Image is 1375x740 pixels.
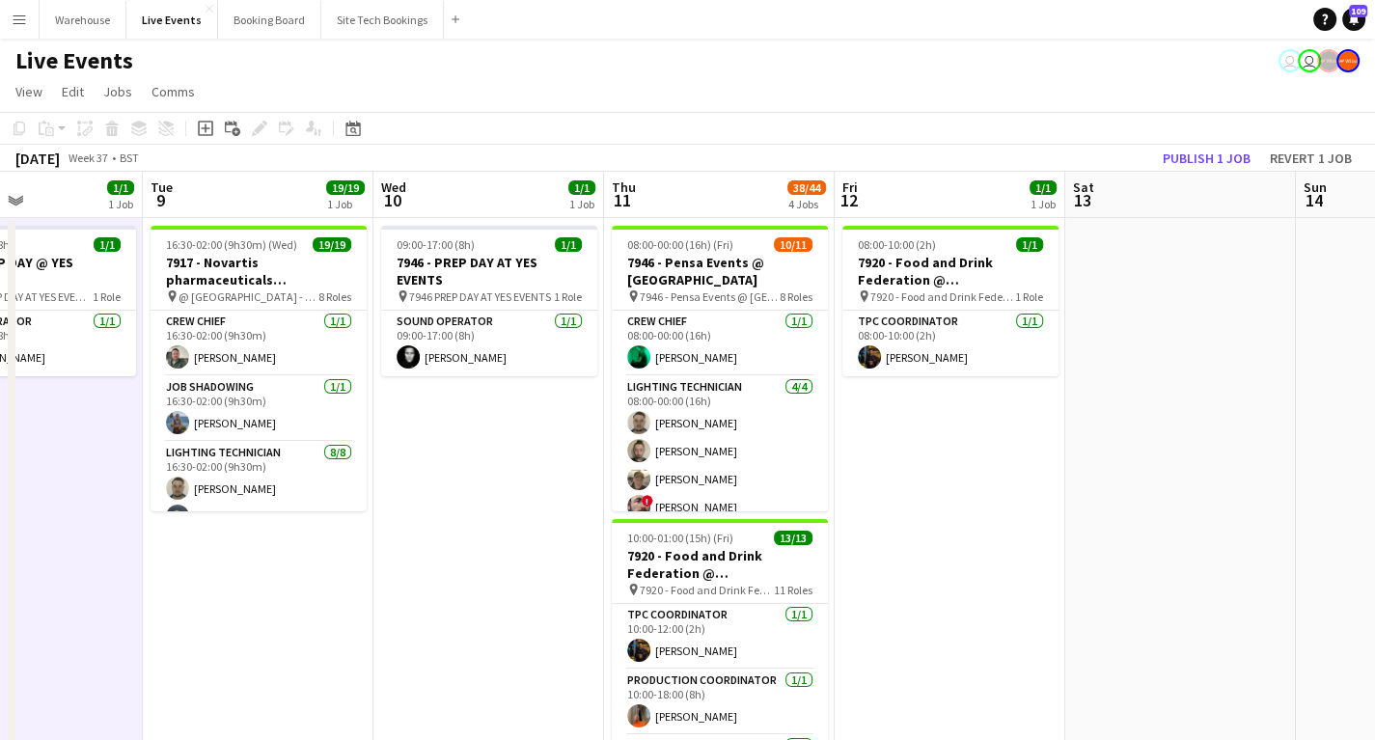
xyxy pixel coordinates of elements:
app-user-avatar: Production Managers [1317,49,1340,72]
h3: 7946 - Pensa Events @ [GEOGRAPHIC_DATA] [612,254,828,288]
span: 38/44 [787,180,826,195]
app-card-role: Sound Operator1/109:00-17:00 (8h)[PERSON_NAME] [381,311,597,376]
a: 109 [1342,8,1365,31]
app-card-role: Lighting Technician4/408:00-00:00 (16h)[PERSON_NAME][PERSON_NAME][PERSON_NAME]![PERSON_NAME] [612,376,828,526]
span: 1 Role [93,289,121,304]
span: 1/1 [1030,180,1057,195]
span: Sun [1304,178,1327,196]
span: Wed [381,178,406,196]
button: Site Tech Bookings [321,1,444,39]
h3: 7917 - Novartis pharmaceuticals Corporation @ [GEOGRAPHIC_DATA] [151,254,367,288]
span: 1/1 [107,180,134,195]
div: 1 Job [327,197,364,211]
span: Edit [62,83,84,100]
span: 19/19 [313,237,351,252]
span: Tue [151,178,173,196]
a: Edit [54,79,92,104]
button: Publish 1 job [1155,146,1258,171]
div: 1 Job [1031,197,1056,211]
span: Fri [842,178,858,196]
span: 1/1 [568,180,595,195]
button: Revert 1 job [1262,146,1360,171]
span: 9 [148,189,173,211]
a: Comms [144,79,203,104]
a: Jobs [96,79,140,104]
span: 10 [378,189,406,211]
span: 7946 - Pensa Events @ [GEOGRAPHIC_DATA] [640,289,780,304]
span: ! [642,495,653,507]
span: 11 Roles [774,583,812,597]
div: 1 Job [108,197,133,211]
span: 11 [609,189,636,211]
app-card-role: Job Shadowing1/116:30-02:00 (9h30m)[PERSON_NAME] [151,376,367,442]
span: Week 37 [64,151,112,165]
span: 1/1 [1016,237,1043,252]
button: Live Events [126,1,218,39]
app-card-role: TPC Coordinator1/110:00-12:00 (2h)[PERSON_NAME] [612,604,828,670]
span: View [15,83,42,100]
span: @ [GEOGRAPHIC_DATA] - 7917 [179,289,318,304]
app-job-card: 08:00-00:00 (16h) (Fri)10/117946 - Pensa Events @ [GEOGRAPHIC_DATA] 7946 - Pensa Events @ [GEOGRA... [612,226,828,511]
span: 08:00-10:00 (2h) [858,237,936,252]
span: 1 Role [1015,289,1043,304]
span: 1/1 [94,237,121,252]
h3: 7920 - Food and Drink Federation @ [GEOGRAPHIC_DATA] [842,254,1059,288]
span: 7946 PREP DAY AT YES EVENTS [409,289,551,304]
span: 14 [1301,189,1327,211]
span: Comms [151,83,195,100]
app-user-avatar: Alex Gill [1336,49,1360,72]
button: Warehouse [40,1,126,39]
app-card-role: Lighting Technician8/816:30-02:00 (9h30m)[PERSON_NAME][PERSON_NAME] [151,442,367,703]
a: View [8,79,50,104]
app-card-role: Crew Chief1/108:00-00:00 (16h)[PERSON_NAME] [612,311,828,376]
app-user-avatar: Andrew Gorman [1279,49,1302,72]
span: 7920 - Food and Drink Federation @ [GEOGRAPHIC_DATA] [640,583,774,597]
app-job-card: 16:30-02:00 (9h30m) (Wed)19/197917 - Novartis pharmaceuticals Corporation @ [GEOGRAPHIC_DATA] @ [... [151,226,367,511]
span: Sat [1073,178,1094,196]
span: 13/13 [774,531,812,545]
span: 10/11 [774,237,812,252]
h1: Live Events [15,46,133,75]
span: 109 [1349,5,1367,17]
app-user-avatar: Eden Hopkins [1298,49,1321,72]
div: [DATE] [15,149,60,168]
span: 8 Roles [318,289,351,304]
app-card-role: TPC Coordinator1/108:00-10:00 (2h)[PERSON_NAME] [842,311,1059,376]
span: 1 Role [554,289,582,304]
span: 10:00-01:00 (15h) (Fri) [627,531,733,545]
span: 7920 - Food and Drink Federation @ [GEOGRAPHIC_DATA] [870,289,1015,304]
span: 8 Roles [780,289,812,304]
span: 13 [1070,189,1094,211]
app-card-role: Crew Chief1/116:30-02:00 (9h30m)[PERSON_NAME] [151,311,367,376]
div: 4 Jobs [788,197,825,211]
app-card-role: Production Coordinator1/110:00-18:00 (8h)[PERSON_NAME] [612,670,828,735]
div: 1 Job [569,197,594,211]
div: BST [120,151,139,165]
button: Booking Board [218,1,321,39]
h3: 7946 - PREP DAY AT YES EVENTS [381,254,597,288]
app-job-card: 09:00-17:00 (8h)1/17946 - PREP DAY AT YES EVENTS 7946 PREP DAY AT YES EVENTS1 RoleSound Operator1... [381,226,597,376]
span: 12 [839,189,858,211]
span: 19/19 [326,180,365,195]
span: Jobs [103,83,132,100]
span: 08:00-00:00 (16h) (Fri) [627,237,733,252]
h3: 7920 - Food and Drink Federation @ [GEOGRAPHIC_DATA] [612,547,828,582]
span: Thu [612,178,636,196]
app-job-card: 08:00-10:00 (2h)1/17920 - Food and Drink Federation @ [GEOGRAPHIC_DATA] 7920 - Food and Drink Fed... [842,226,1059,376]
span: 16:30-02:00 (9h30m) (Wed) [166,237,297,252]
span: 09:00-17:00 (8h) [397,237,475,252]
span: 1/1 [555,237,582,252]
